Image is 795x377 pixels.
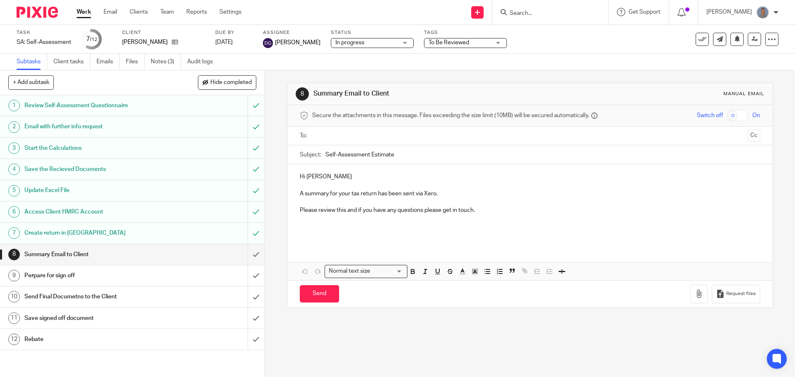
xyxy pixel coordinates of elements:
[24,227,168,239] h1: Create return in [GEOGRAPHIC_DATA]
[325,265,407,278] div: Search for option
[313,89,548,98] h1: Summary Email to Client
[160,8,174,16] a: Team
[24,120,168,133] h1: Email with further info request
[17,54,47,70] a: Subtasks
[263,38,273,48] img: svg%3E
[210,79,252,86] span: Hide completed
[215,29,253,36] label: Due by
[327,267,372,276] span: Normal text size
[96,54,120,70] a: Emails
[215,39,233,45] span: [DATE]
[8,249,20,260] div: 8
[300,190,760,198] p: A summary for your tax return has been sent via Xero.
[17,7,58,18] img: Pixie
[8,121,20,133] div: 2
[186,8,207,16] a: Reports
[219,8,241,16] a: Settings
[24,333,168,346] h1: Rebate
[24,312,168,324] h1: Save signed off document
[104,8,117,16] a: Email
[263,29,320,36] label: Assignee
[24,142,168,154] h1: Start the Calculations
[8,291,20,303] div: 10
[300,151,321,159] label: Subject:
[8,185,20,197] div: 5
[424,29,507,36] label: Tags
[24,269,168,282] h1: Perpare for sign off
[151,54,181,70] a: Notes (3)
[429,40,469,46] span: To Be Reviewed
[24,99,168,112] h1: Review Self-Assessment Questionnaire
[90,37,97,42] small: /12
[331,29,414,36] label: Status
[300,173,760,181] p: Hi [PERSON_NAME]
[8,142,20,154] div: 3
[77,8,91,16] a: Work
[8,75,54,89] button: + Add subtask
[24,248,168,261] h1: Summary Email to Client
[629,9,660,15] span: Get Support
[8,270,20,281] div: 9
[373,267,402,276] input: Search for option
[24,291,168,303] h1: Send Final Documetns to the Client
[706,8,752,16] p: [PERSON_NAME]
[130,8,148,16] a: Clients
[8,312,20,324] div: 11
[17,38,71,46] div: SA: Self-Assessment
[126,54,145,70] a: Files
[24,206,168,218] h1: Access Client HMRC Account
[300,132,309,140] label: To:
[187,54,219,70] a: Audit logs
[122,38,168,46] p: [PERSON_NAME]
[300,285,339,303] input: Send
[296,87,309,101] div: 8
[24,163,168,175] h1: Save the Recieved Documents
[723,91,764,97] div: Manual email
[8,163,20,175] div: 4
[300,206,760,214] p: Please review this and if you have any questions please get in touch.
[748,130,760,142] button: Cc
[275,38,320,47] span: [PERSON_NAME]
[8,100,20,111] div: 1
[509,10,583,17] input: Search
[8,227,20,239] div: 7
[122,29,205,36] label: Client
[756,6,769,19] img: James%20Headshot.png
[752,111,760,120] span: On
[8,334,20,345] div: 12
[198,75,256,89] button: Hide completed
[312,111,589,120] span: Secure the attachments in this message. Files exceeding the size limit (10MB) will be secured aut...
[53,54,90,70] a: Client tasks
[8,206,20,218] div: 6
[17,29,71,36] label: Task
[726,291,756,297] span: Request files
[712,285,760,303] button: Request files
[697,111,723,120] span: Switch off
[86,34,97,44] div: 7
[24,184,168,197] h1: Update Excel File
[335,40,364,46] span: In progress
